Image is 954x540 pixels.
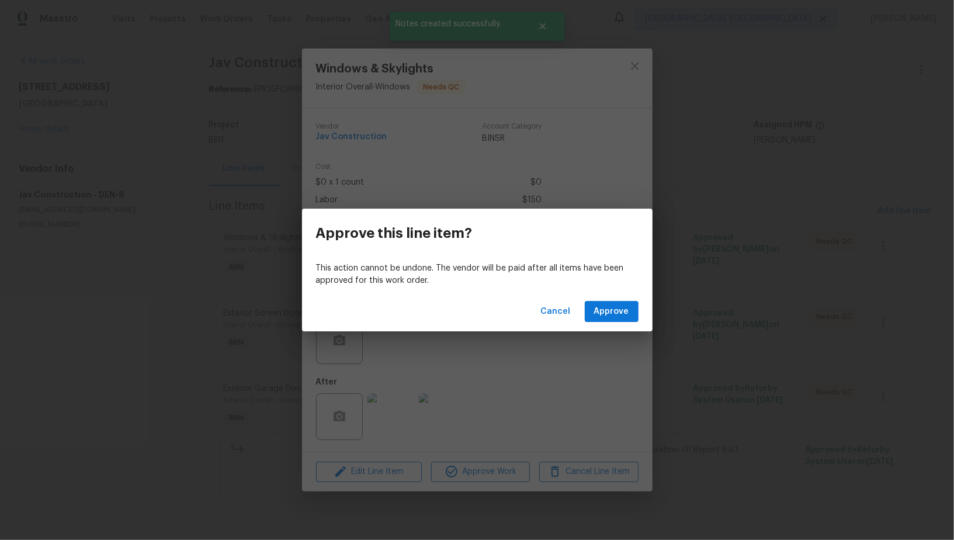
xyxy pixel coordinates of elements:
[536,301,575,323] button: Cancel
[316,262,639,287] p: This action cannot be undone. The vendor will be paid after all items have been approved for this...
[541,304,571,319] span: Cancel
[585,301,639,323] button: Approve
[594,304,629,319] span: Approve
[316,225,473,241] h3: Approve this line item?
